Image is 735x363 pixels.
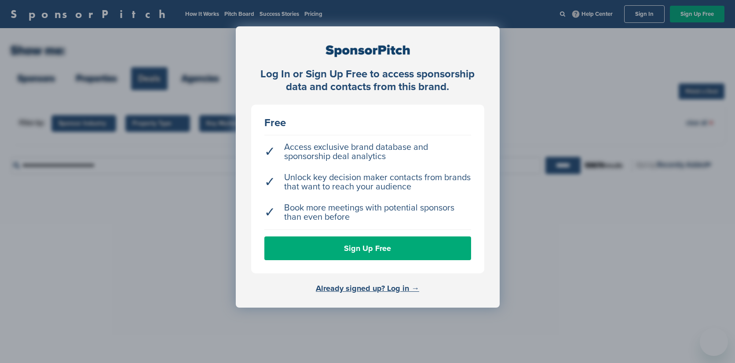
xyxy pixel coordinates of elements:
[264,178,275,187] span: ✓
[264,118,471,128] div: Free
[264,147,275,156] span: ✓
[264,169,471,196] li: Unlock key decision maker contacts from brands that want to reach your audience
[264,208,275,217] span: ✓
[700,328,728,356] iframe: Button to launch messaging window
[264,199,471,226] li: Book more meetings with potential sponsors than even before
[251,68,484,94] div: Log In or Sign Up Free to access sponsorship data and contacts from this brand.
[316,283,419,293] a: Already signed up? Log in →
[264,138,471,166] li: Access exclusive brand database and sponsorship deal analytics
[264,236,471,260] a: Sign Up Free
